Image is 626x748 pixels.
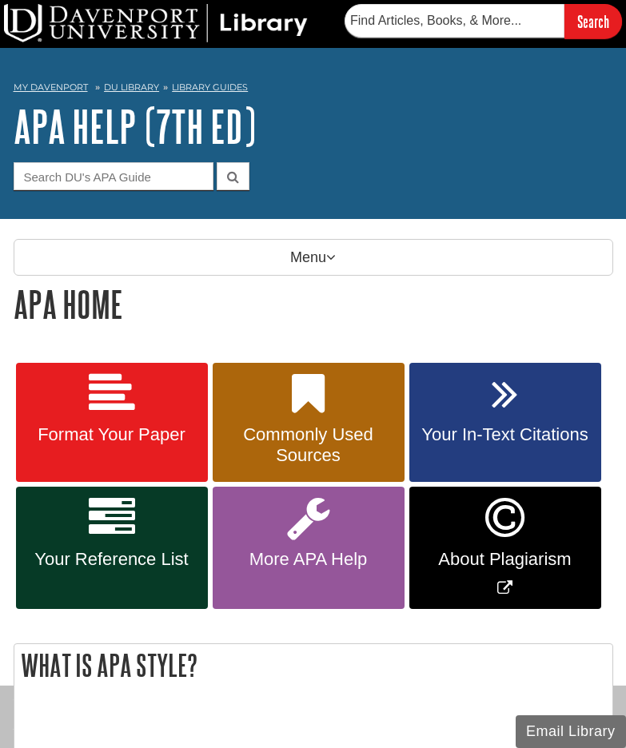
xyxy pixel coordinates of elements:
[14,239,613,276] p: Menu
[213,363,405,483] a: Commonly Used Sources
[516,715,626,748] button: Email Library
[409,363,601,483] a: Your In-Text Citations
[225,549,393,570] span: More APA Help
[16,363,208,483] a: Format Your Paper
[14,644,612,686] h2: What is APA Style?
[28,549,196,570] span: Your Reference List
[14,284,613,324] h1: APA Home
[225,424,393,466] span: Commonly Used Sources
[14,162,213,190] input: Search DU's APA Guide
[28,424,196,445] span: Format Your Paper
[14,77,613,102] nav: breadcrumb
[213,487,405,609] a: More APA Help
[172,82,248,93] a: Library Guides
[16,487,208,609] a: Your Reference List
[421,549,589,570] span: About Plagiarism
[421,424,589,445] span: Your In-Text Citations
[345,4,564,38] input: Find Articles, Books, & More...
[14,101,256,151] a: APA Help (7th Ed)
[104,82,159,93] a: DU Library
[409,487,601,609] a: Link opens in new window
[564,4,622,38] input: Search
[14,81,88,94] a: My Davenport
[4,4,308,42] img: DU Library
[345,4,622,38] form: Searches DU Library's articles, books, and more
